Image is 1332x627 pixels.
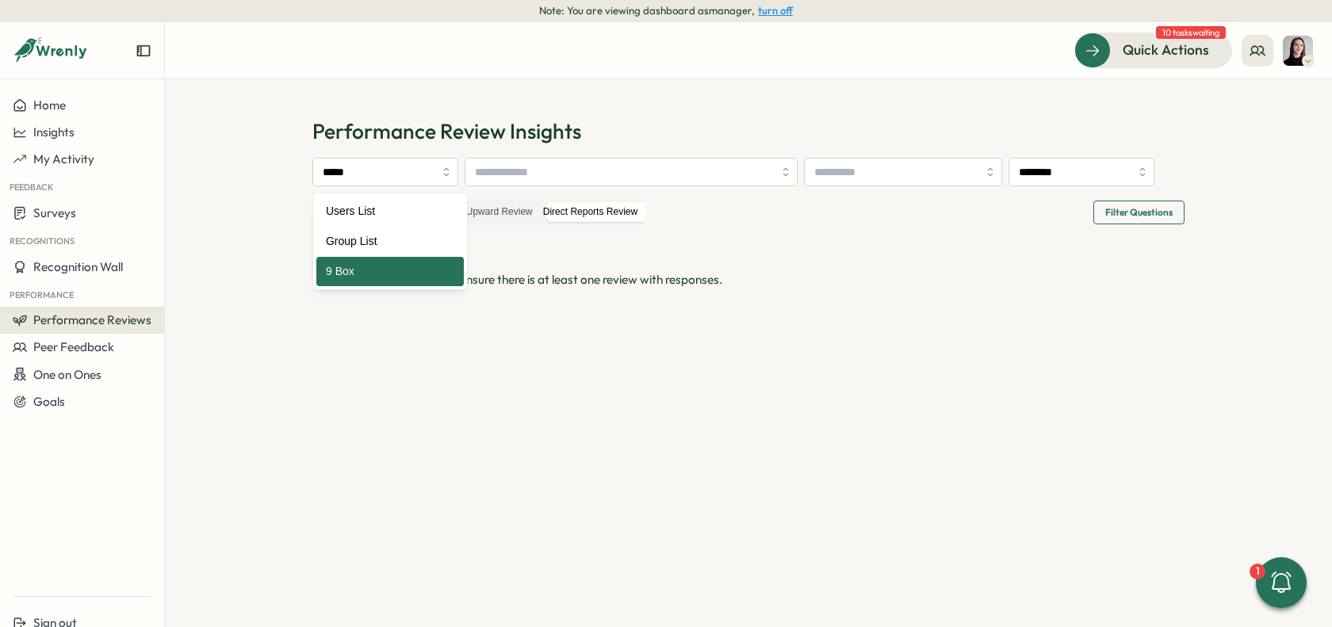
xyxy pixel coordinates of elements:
[33,124,75,140] span: Insights
[758,5,793,17] button: turn off
[312,271,722,289] p: Please check the filters and ensure there is at least one review with responses.
[1074,32,1232,67] button: Quick Actions
[33,259,123,274] span: Recognition Wall
[316,197,464,227] div: Users List
[1105,201,1173,224] span: Filter Questions
[33,367,101,382] span: One on Ones
[1156,26,1226,39] span: 10 tasks waiting
[33,394,65,409] span: Goals
[136,43,151,59] button: Expand sidebar
[312,117,1185,145] h1: Performance Review Insights
[316,257,464,287] div: 9 Box
[461,202,538,222] label: Upward Review
[538,202,642,222] label: Direct Reports Review
[316,227,464,257] div: Group List
[33,97,66,113] span: Home
[33,151,94,166] span: My Activity
[1250,564,1265,579] div: 1
[1093,201,1185,224] button: Filter Questions
[1123,40,1209,60] span: Quick Actions
[1256,557,1307,608] button: 1
[33,339,114,354] span: Peer Feedback
[33,312,151,327] span: Performance Reviews
[539,4,755,18] span: Note: You are viewing dashboard as manager ,
[1283,36,1313,66] img: Elena Ladushyna
[33,205,76,220] span: Surveys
